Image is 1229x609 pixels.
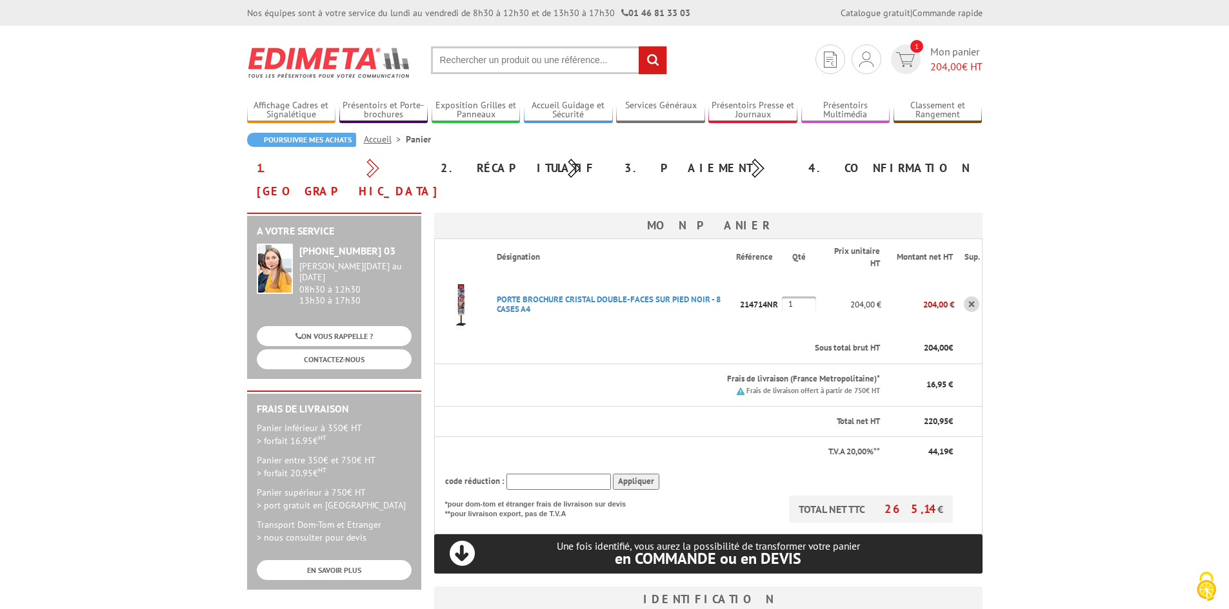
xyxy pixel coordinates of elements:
div: 1. [GEOGRAPHIC_DATA] [247,157,431,203]
sup: HT [318,465,326,474]
img: picto.png [737,387,744,395]
div: 3. Paiement [615,157,799,180]
p: Référence [736,251,781,264]
a: Poursuivre mes achats [247,133,356,147]
div: 08h30 à 12h30 13h30 à 17h30 [299,261,412,305]
span: > forfait 16.95€ [257,435,326,447]
p: € [892,416,953,428]
img: Edimeta [247,39,412,86]
strong: 01 46 81 33 03 [621,7,690,19]
div: Nos équipes sont à votre service du lundi au vendredi de 8h30 à 12h30 et de 13h30 à 17h30 [247,6,690,19]
span: en COMMANDE ou en DEVIS [615,548,801,568]
p: € [892,342,953,354]
p: Une fois identifié, vous aurez la possibilité de transformer votre panier [434,540,983,566]
button: Cookies (fenêtre modale) [1184,565,1229,609]
p: 204,00 € [816,293,882,316]
p: 204,00 € [881,293,954,316]
img: devis rapide [824,52,837,68]
a: Exposition Grilles et Panneaux [432,100,521,121]
a: CONTACTEZ-NOUS [257,349,412,369]
a: Services Généraux [616,100,705,121]
h3: Mon panier [434,213,983,238]
p: T.V.A 20,00%** [445,446,881,458]
p: Prix unitaire HT [826,246,881,269]
span: 220,95 [924,416,948,427]
p: Montant net HT [892,251,953,264]
input: Appliquer [613,474,659,490]
input: Rechercher un produit ou une référence... [431,46,667,74]
div: [PERSON_NAME][DATE] au [DATE] [299,261,412,283]
small: Frais de livraison offert à partir de 750€ HT [746,386,880,395]
a: Accueil [364,133,406,145]
th: Sup. [954,239,982,276]
span: > forfait 20.95€ [257,467,326,479]
input: rechercher [639,46,666,74]
p: *pour dom-tom et étranger frais de livraison sur devis **pour livraison export, pas de T.V.A [445,496,639,519]
h2: A votre service [257,226,412,237]
span: € HT [930,59,983,74]
a: PORTE BROCHURE CRISTAL DOUBLE-FACES SUR PIED NOIR - 8 CASES A4 [497,294,721,314]
span: 204,00 [930,60,962,73]
p: 214714NR [736,293,782,316]
span: 1 [910,40,923,53]
a: Catalogue gratuit [841,7,910,19]
div: 2. Récapitulatif [431,157,615,180]
a: Présentoirs Presse et Journaux [708,100,797,121]
a: Présentoirs Multimédia [801,100,890,121]
strong: [PHONE_NUMBER] 03 [299,244,395,257]
th: Désignation [486,239,736,276]
a: Classement et Rangement [894,100,983,121]
span: 265,14 [884,501,937,516]
li: Panier [406,133,431,146]
p: Total net HT [445,416,881,428]
th: Sous total brut HT [486,333,882,363]
div: | [841,6,983,19]
a: devis rapide 1 Mon panier 204,00€ HT [888,44,983,74]
span: 16,95 € [926,379,953,390]
p: € [892,446,953,458]
h2: Frais de Livraison [257,403,412,415]
span: > nous consulter pour devis [257,532,366,543]
a: Présentoirs et Porte-brochures [339,100,428,121]
img: devis rapide [896,52,915,67]
p: Panier entre 350€ et 750€ HT [257,454,412,479]
a: Accueil Guidage et Sécurité [524,100,613,121]
div: 4. Confirmation [799,157,983,180]
a: Affichage Cadres et Signalétique [247,100,336,121]
span: 44,19 [928,446,948,457]
a: Commande rapide [912,7,983,19]
p: Panier supérieur à 750€ HT [257,486,412,512]
sup: HT [318,433,326,442]
span: code réduction : [445,476,505,487]
p: Transport Dom-Tom et Etranger [257,518,412,544]
p: Panier inférieur à 350€ HT [257,421,412,447]
span: 204,00 [924,342,948,353]
p: TOTAL NET TTC € [789,496,953,523]
span: Mon panier [930,44,983,74]
th: Qté [782,239,816,276]
img: PORTE BROCHURE CRISTAL DOUBLE-FACES SUR PIED NOIR - 8 CASES A4 [435,278,486,330]
p: Frais de livraison (France Metropolitaine)* [497,373,881,385]
span: > port gratuit en [GEOGRAPHIC_DATA] [257,499,406,511]
img: devis rapide [859,52,874,67]
img: Cookies (fenêtre modale) [1190,570,1223,603]
a: EN SAVOIR PLUS [257,560,412,580]
img: widget-service.jpg [257,244,293,294]
a: ON VOUS RAPPELLE ? [257,326,412,346]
